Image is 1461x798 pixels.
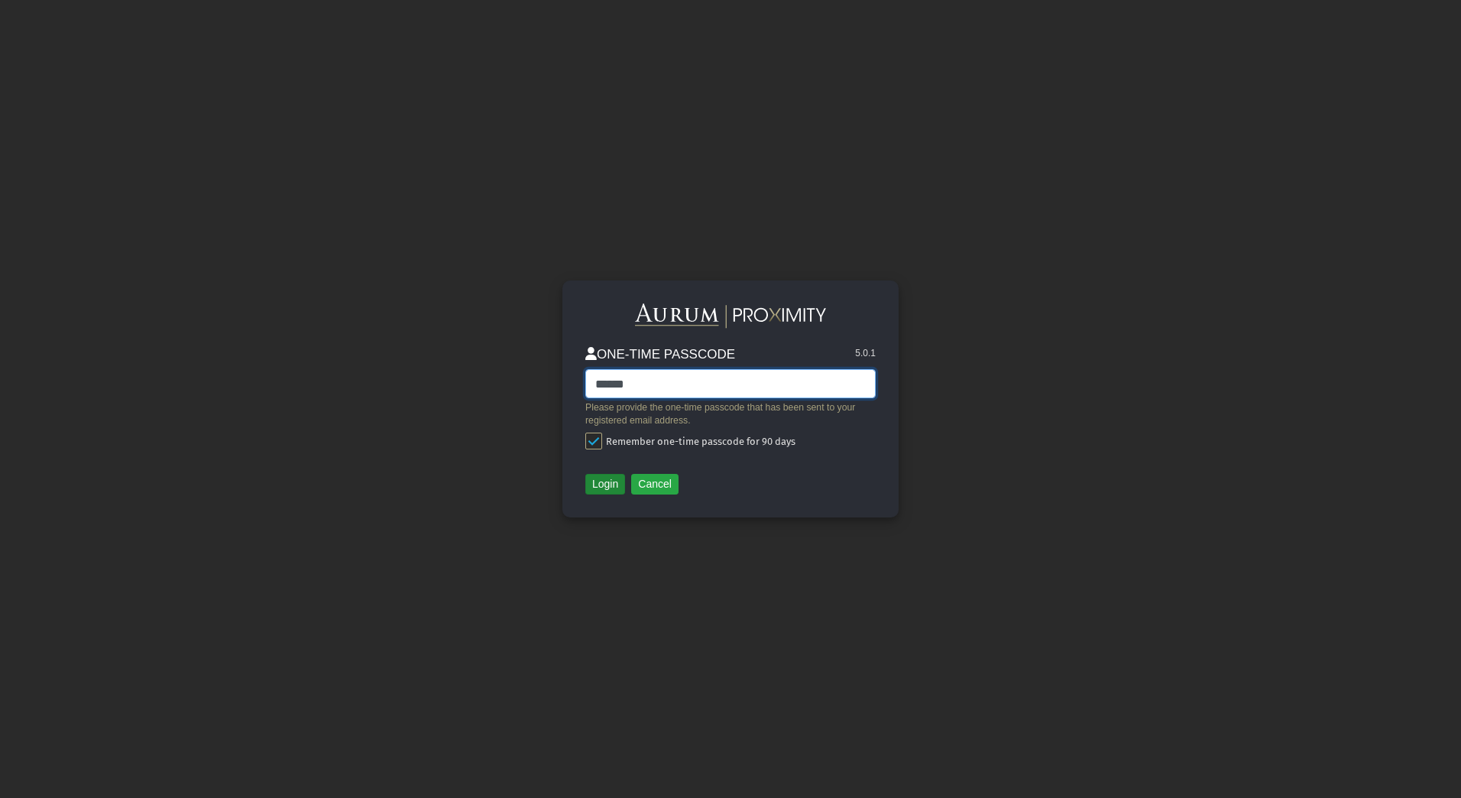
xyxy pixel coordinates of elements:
[631,474,679,495] button: Cancel
[855,347,876,369] div: 5.0.1
[585,347,735,363] h3: ONE-TIME PASSCODE
[602,436,795,447] span: Remember one-time passcode for 90 days
[585,401,876,427] div: Please provide the one-time passcode that has been sent to your registered email address.
[585,474,625,495] button: Login
[635,303,826,329] img: Aurum-Proximity%20white.svg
